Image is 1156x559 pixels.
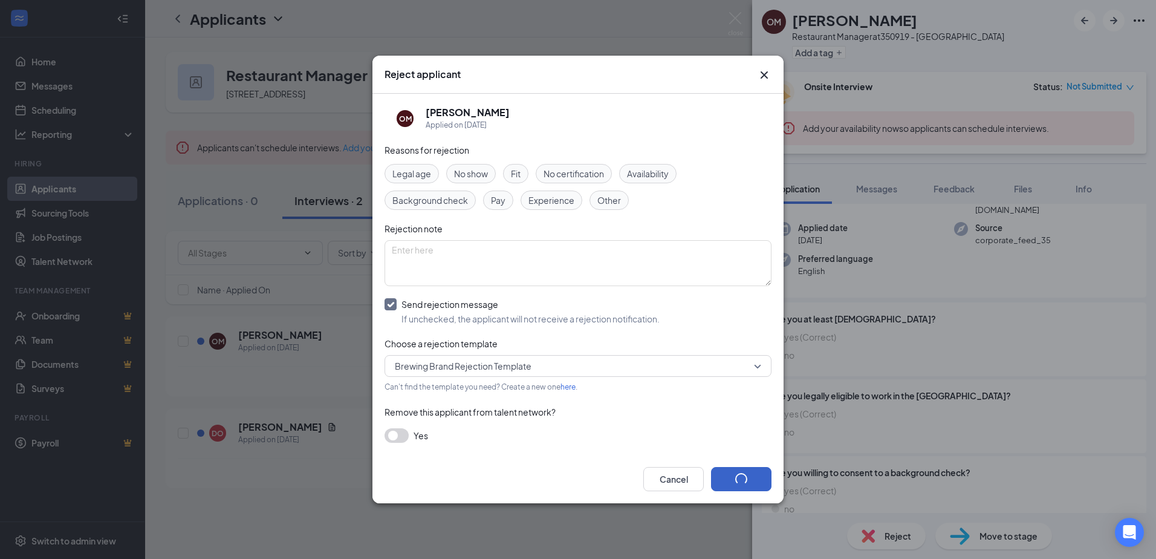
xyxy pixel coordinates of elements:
[511,167,521,180] span: Fit
[528,194,574,207] span: Experience
[454,167,488,180] span: No show
[1115,518,1144,547] div: Open Intercom Messenger
[560,382,576,391] a: here
[544,167,604,180] span: No certification
[757,68,771,82] svg: Cross
[597,194,621,207] span: Other
[426,119,510,131] div: Applied on [DATE]
[414,428,428,443] span: Yes
[491,194,505,207] span: Pay
[385,407,556,417] span: Remove this applicant from talent network?
[426,106,510,119] h5: [PERSON_NAME]
[392,194,468,207] span: Background check
[385,223,443,234] span: Rejection note
[385,338,498,349] span: Choose a rejection template
[385,382,577,391] span: Can't find the template you need? Create a new one .
[399,114,412,124] div: OM
[385,68,461,81] h3: Reject applicant
[392,167,431,180] span: Legal age
[627,167,669,180] span: Availability
[757,68,771,82] button: Close
[395,357,531,375] span: Brewing Brand Rejection Template
[643,467,704,491] button: Cancel
[385,145,469,155] span: Reasons for rejection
